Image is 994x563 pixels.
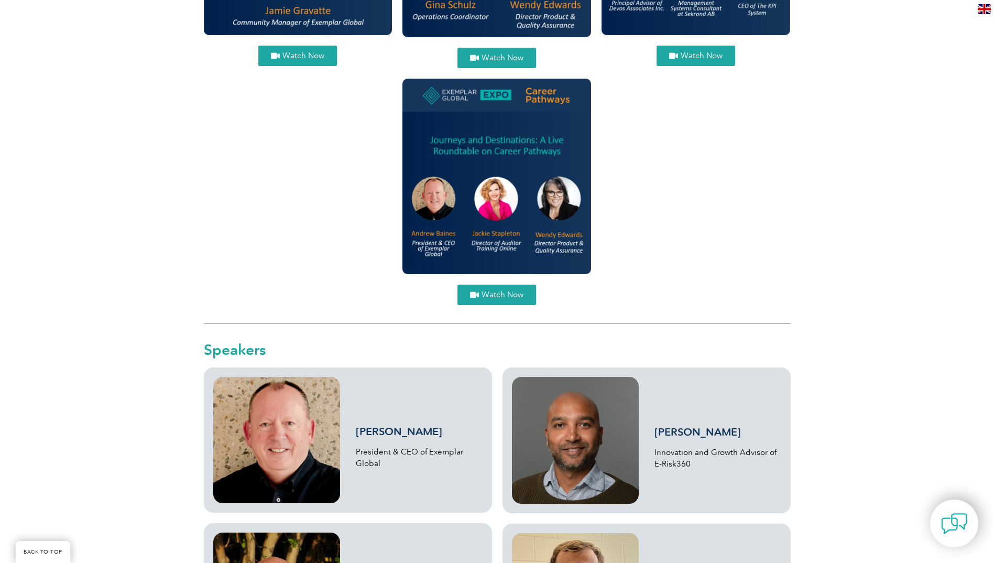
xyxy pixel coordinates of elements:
[16,541,70,563] a: BACK TO TOP
[356,425,442,438] a: [PERSON_NAME]
[654,447,781,470] p: Innovation and Growth Advisor of E-Risk360
[512,377,639,504] img: craig
[681,52,723,60] span: Watch Now
[482,291,523,299] span: Watch Now
[457,285,536,305] a: Watch Now
[482,54,523,62] span: Watch Now
[457,48,536,68] a: Watch Now
[941,511,967,537] img: contact-chat.png
[282,52,324,60] span: Watch Now
[356,446,483,469] p: President & CEO of Exemplar Global
[657,46,735,66] a: Watch Now
[204,342,791,357] h2: Speakers
[654,426,741,438] a: [PERSON_NAME]
[978,4,991,14] img: en
[258,46,337,66] a: Watch Now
